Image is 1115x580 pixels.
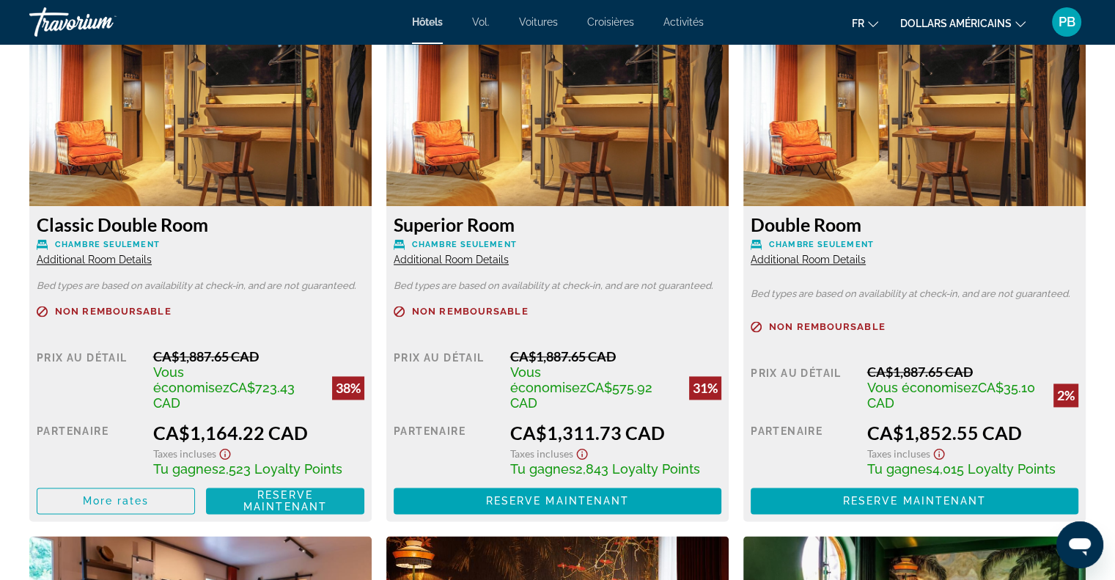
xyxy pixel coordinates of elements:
[751,488,1078,514] button: Reserve maintenant
[932,461,1056,477] span: 4,015 Loyalty Points
[1056,521,1103,568] iframe: Bouton de lancement de la fenêtre de messagerie
[486,495,630,507] span: Reserve maintenant
[1059,14,1075,29] font: PB
[394,281,721,291] p: Bed types are based on availability at check-in, and are not guaranteed.
[843,495,987,507] span: Reserve maintenant
[83,495,150,507] span: More rates
[243,489,327,513] span: Reserve maintenant
[867,461,932,477] span: Tu gagnes
[689,376,721,400] div: 31%
[510,447,573,460] span: Taxes incluses
[751,213,1078,235] h3: Double Room
[218,461,342,477] span: 2,523 Loyalty Points
[663,16,704,28] a: Activités
[519,16,558,28] a: Voitures
[930,444,948,460] button: Show Taxes and Fees disclaimer
[412,240,517,249] span: Chambre seulement
[751,254,866,265] span: Additional Room Details
[900,12,1026,34] button: Changer de devise
[867,380,1035,411] span: CA$35.10 CAD
[769,240,874,249] span: Chambre seulement
[751,289,1078,299] p: Bed types are based on availability at check-in, and are not guaranteed.
[394,488,721,514] button: Reserve maintenant
[510,461,575,477] span: Tu gagnes
[37,281,364,291] p: Bed types are based on availability at check-in, and are not guaranteed.
[37,488,195,514] button: More rates
[153,380,295,411] span: CA$723.43 CAD
[587,16,634,28] a: Croisières
[153,348,364,364] div: CA$1,887.65 CAD
[412,16,443,28] a: Hôtels
[900,18,1012,29] font: dollars américains
[852,18,864,29] font: fr
[573,444,591,460] button: Show Taxes and Fees disclaimer
[386,23,729,206] img: f18352c0-cf61-49ed-884a-583decd82661.jpeg
[1048,7,1086,37] button: Menu utilisateur
[751,422,856,477] div: Partenaire
[510,348,721,364] div: CA$1,887.65 CAD
[751,364,856,411] div: Prix au détail
[1053,383,1078,407] div: 2%
[412,306,529,316] span: Non remboursable
[867,422,1078,444] div: CA$1,852.55 CAD
[37,213,364,235] h3: Classic Double Room
[743,23,1086,206] img: f18352c0-cf61-49ed-884a-583decd82661.jpeg
[37,348,142,411] div: Prix au détail
[510,422,721,444] div: CA$1,311.73 CAD
[394,422,499,477] div: Partenaire
[394,254,509,265] span: Additional Room Details
[852,12,878,34] button: Changer de langue
[153,461,218,477] span: Tu gagnes
[216,444,234,460] button: Show Taxes and Fees disclaimer
[394,348,499,411] div: Prix au détail
[867,380,978,395] span: Vous économisez
[867,447,930,460] span: Taxes incluses
[37,422,142,477] div: Partenaire
[575,461,700,477] span: 2,843 Loyalty Points
[153,422,364,444] div: CA$1,164.22 CAD
[394,213,721,235] h3: Superior Room
[55,306,172,316] span: Non remboursable
[769,322,886,331] span: Non remboursable
[510,380,652,411] span: CA$575.92 CAD
[37,254,152,265] span: Additional Room Details
[153,364,229,395] span: Vous économisez
[55,240,160,249] span: Chambre seulement
[29,23,372,206] img: f18352c0-cf61-49ed-884a-583decd82661.jpeg
[29,3,176,41] a: Travorium
[332,376,364,400] div: 38%
[153,447,216,460] span: Taxes incluses
[472,16,490,28] a: Vol.
[867,364,1078,380] div: CA$1,887.65 CAD
[206,488,364,514] button: Reserve maintenant
[510,364,586,395] span: Vous économisez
